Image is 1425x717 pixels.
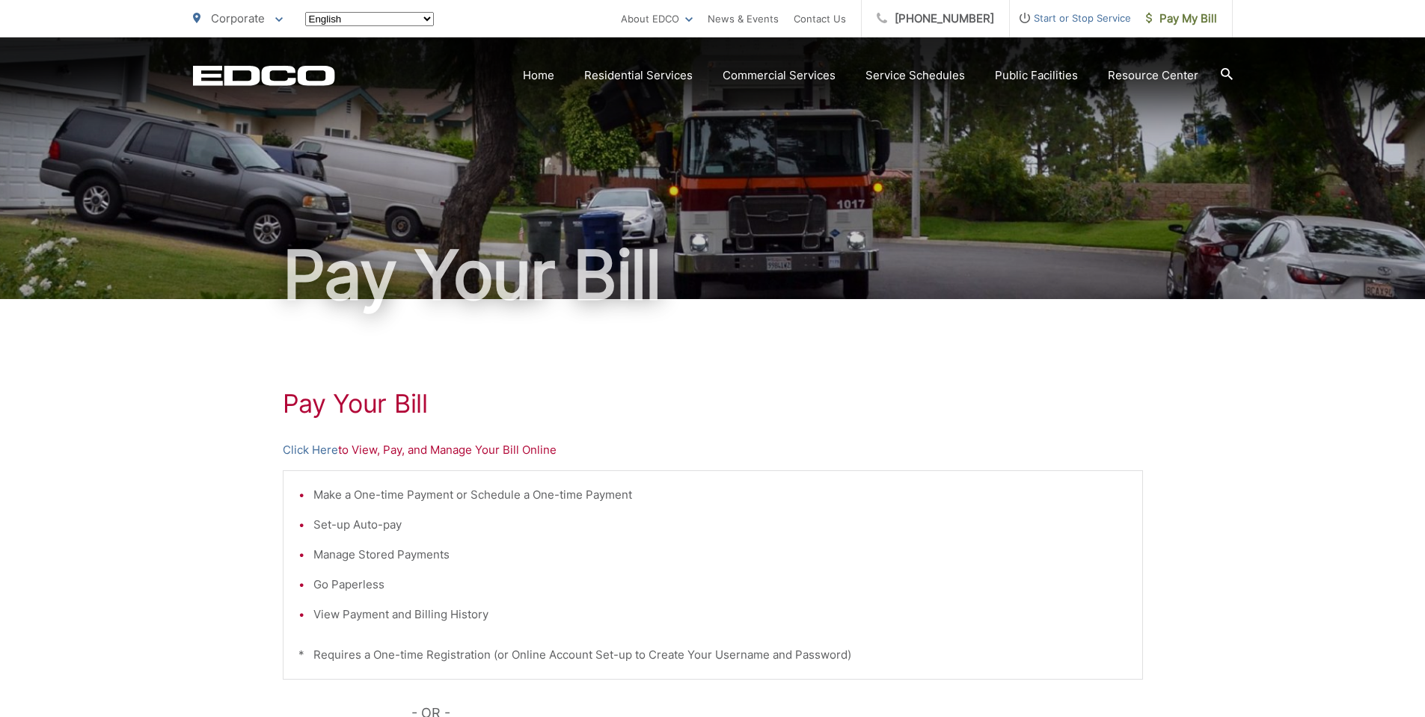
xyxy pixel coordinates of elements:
[995,67,1078,84] a: Public Facilities
[523,67,554,84] a: Home
[193,238,1233,313] h1: Pay Your Bill
[584,67,693,84] a: Residential Services
[283,389,1143,419] h1: Pay Your Bill
[313,576,1127,594] li: Go Paperless
[313,606,1127,624] li: View Payment and Billing History
[211,11,265,25] span: Corporate
[313,546,1127,564] li: Manage Stored Payments
[621,10,693,28] a: About EDCO
[794,10,846,28] a: Contact Us
[283,441,1143,459] p: to View, Pay, and Manage Your Bill Online
[313,486,1127,504] li: Make a One-time Payment or Schedule a One-time Payment
[1108,67,1198,84] a: Resource Center
[298,646,1127,664] p: * Requires a One-time Registration (or Online Account Set-up to Create Your Username and Password)
[313,516,1127,534] li: Set-up Auto-pay
[305,12,434,26] select: Select a language
[723,67,836,84] a: Commercial Services
[865,67,965,84] a: Service Schedules
[283,441,338,459] a: Click Here
[1146,10,1217,28] span: Pay My Bill
[193,65,335,86] a: EDCD logo. Return to the homepage.
[708,10,779,28] a: News & Events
